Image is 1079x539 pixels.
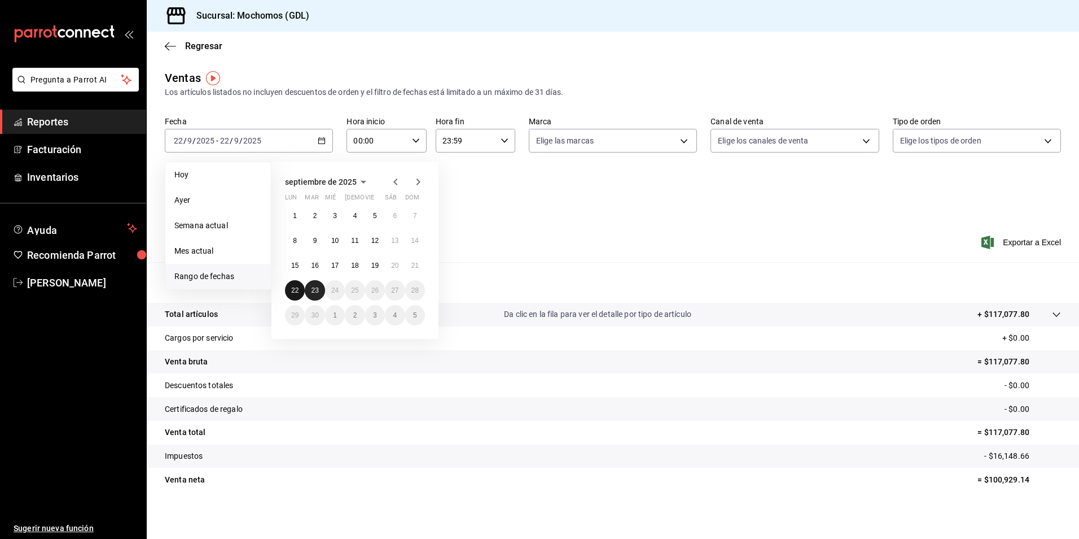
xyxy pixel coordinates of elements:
span: Reportes [27,114,137,129]
input: -- [220,136,230,145]
abbr: 24 de septiembre de 2025 [331,286,339,294]
button: 18 de septiembre de 2025 [345,255,365,276]
p: - $0.00 [1005,380,1061,392]
input: -- [187,136,192,145]
span: Elige los canales de venta [718,135,808,146]
p: Total artículos [165,308,218,320]
div: Ventas [165,69,201,86]
h3: Sucursal: Mochomos (GDL) [187,9,309,23]
abbr: domingo [405,194,419,206]
button: 2 de septiembre de 2025 [305,206,324,226]
button: 15 de septiembre de 2025 [285,255,305,276]
button: Tooltip marker [206,71,220,85]
abbr: 23 de septiembre de 2025 [311,286,318,294]
abbr: 2 de septiembre de 2025 [313,212,317,220]
abbr: 16 de septiembre de 2025 [311,262,318,269]
label: Fecha [165,118,333,125]
abbr: lunes [285,194,297,206]
abbr: 5 de septiembre de 2025 [373,212,377,220]
span: Facturación [27,142,137,157]
button: 20 de septiembre de 2025 [385,255,405,276]
abbr: 17 de septiembre de 2025 [331,262,339,269]
abbr: 18 de septiembre de 2025 [351,262,358,269]
p: Da clic en la fila para ver el detalle por tipo de artículo [504,308,691,320]
abbr: 30 de septiembre de 2025 [311,311,318,319]
p: Resumen [165,276,1061,289]
button: 6 de septiembre de 2025 [385,206,405,226]
span: Sugerir nueva función [14,523,137,534]
abbr: 8 de septiembre de 2025 [293,237,297,245]
button: 1 de septiembre de 2025 [285,206,305,226]
button: Pregunta a Parrot AI [12,68,139,92]
abbr: 7 de septiembre de 2025 [413,212,417,220]
abbr: martes [305,194,318,206]
span: Ayuda [27,221,122,235]
p: + $0.00 [1002,332,1061,344]
button: 10 de septiembre de 2025 [325,231,345,251]
abbr: 21 de septiembre de 2025 [411,262,419,269]
abbr: 6 de septiembre de 2025 [393,212,397,220]
p: + $117,077.80 [977,308,1029,320]
abbr: 11 de septiembre de 2025 [351,237,358,245]
button: 23 de septiembre de 2025 [305,280,324,301]
abbr: 26 de septiembre de 2025 [371,286,379,294]
input: -- [234,136,239,145]
span: Elige las marcas [536,135,594,146]
button: 14 de septiembre de 2025 [405,231,425,251]
button: 11 de septiembre de 2025 [345,231,365,251]
span: - [216,136,218,145]
button: Regresar [165,41,222,51]
abbr: 14 de septiembre de 2025 [411,237,419,245]
span: Mes actual [174,245,262,257]
abbr: sábado [385,194,397,206]
button: 26 de septiembre de 2025 [365,280,385,301]
button: 13 de septiembre de 2025 [385,231,405,251]
span: Rango de fechas [174,271,262,282]
button: 29 de septiembre de 2025 [285,305,305,325]
p: Cargos por servicio [165,332,234,344]
abbr: 20 de septiembre de 2025 [391,262,398,269]
abbr: 3 de septiembre de 2025 [333,212,337,220]
abbr: jueves [345,194,411,206]
p: - $0.00 [1005,403,1061,415]
button: Exportar a Excel [984,236,1061,249]
button: 17 de septiembre de 2025 [325,255,345,276]
abbr: 12 de septiembre de 2025 [371,237,379,245]
p: = $117,077.80 [977,427,1061,438]
abbr: 10 de septiembre de 2025 [331,237,339,245]
p: Impuestos [165,450,203,462]
p: Descuentos totales [165,380,233,392]
p: Venta neta [165,474,205,486]
abbr: 2 de octubre de 2025 [353,311,357,319]
p: = $117,077.80 [977,356,1061,368]
div: Los artículos listados no incluyen descuentos de orden y el filtro de fechas está limitado a un m... [165,86,1061,98]
abbr: 1 de septiembre de 2025 [293,212,297,220]
abbr: 29 de septiembre de 2025 [291,311,299,319]
abbr: 4 de septiembre de 2025 [353,212,357,220]
button: septiembre de 2025 [285,175,370,189]
span: septiembre de 2025 [285,177,357,186]
abbr: 5 de octubre de 2025 [413,311,417,319]
span: Inventarios [27,169,137,185]
button: 5 de septiembre de 2025 [365,206,385,226]
button: 4 de octubre de 2025 [385,305,405,325]
button: 3 de septiembre de 2025 [325,206,345,226]
button: 16 de septiembre de 2025 [305,255,324,276]
label: Hora fin [436,118,515,125]
p: Venta total [165,427,205,438]
span: Elige los tipos de orden [900,135,981,146]
label: Canal de venta [710,118,879,125]
p: Venta bruta [165,356,208,368]
button: 3 de octubre de 2025 [365,305,385,325]
span: Recomienda Parrot [27,247,137,263]
button: 27 de septiembre de 2025 [385,280,405,301]
span: / [183,136,187,145]
abbr: 19 de septiembre de 2025 [371,262,379,269]
button: 24 de septiembre de 2025 [325,280,345,301]
button: 1 de octubre de 2025 [325,305,345,325]
button: 28 de septiembre de 2025 [405,280,425,301]
label: Hora inicio [346,118,426,125]
span: Ayer [174,194,262,206]
abbr: 4 de octubre de 2025 [393,311,397,319]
